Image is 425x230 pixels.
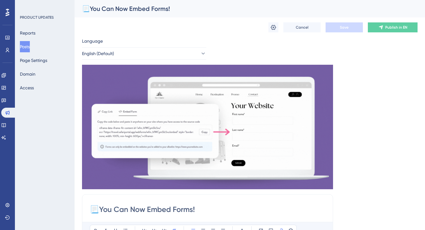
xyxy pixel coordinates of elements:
button: Save [326,22,363,32]
span: Cancel [296,25,308,30]
span: Save [340,25,349,30]
button: English (Default) [82,47,206,60]
input: Post Title [90,204,325,214]
button: Cancel [283,22,321,32]
img: file-1759860127563.gif [82,65,333,189]
button: Publish in EN [368,22,418,32]
div: 📃You Can Now Embed Forms! [82,4,402,13]
div: PRODUCT UPDATES [20,15,54,20]
button: Domain [20,68,35,80]
span: Language [82,37,103,45]
button: Page Settings [20,55,47,66]
button: Reports [20,27,35,39]
button: Posts [20,41,30,52]
span: Publish in EN [385,25,407,30]
span: English (Default) [82,50,114,57]
button: Access [20,82,34,93]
